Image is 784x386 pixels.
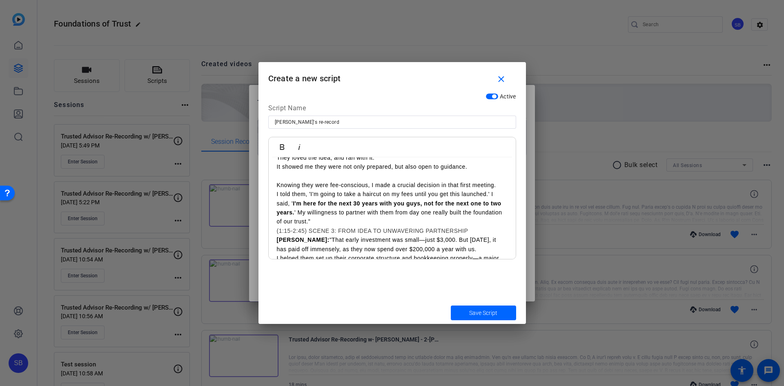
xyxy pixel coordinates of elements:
p: Knowing they were fee-conscious, I made a crucial decision in that first meeting. [277,181,508,190]
button: Bold (Ctrl+B) [274,139,290,155]
mat-icon: close [496,74,506,85]
h3: (1:15-2:45) SCENE 3: FROM IDEA TO UNWAVERING PARTNERSHIP [277,226,508,235]
span: Save Script [469,309,497,317]
input: Enter Script Name [275,117,510,127]
p: They loved the idea, and ran with it. [277,153,508,162]
button: Save Script [451,306,516,320]
strong: [PERSON_NAME]: [277,237,330,243]
span: Active [500,93,516,100]
div: Script Name [268,103,516,116]
strong: I'm here for the next 30 years with you guys, not for the next one to two years. [277,200,501,216]
p: I told them, 'I'm going to take a haircut on my fees until you get this launched.' I said, ' ' My... [277,190,508,226]
button: Italic (Ctrl+I) [292,139,307,155]
p: "That early investment was small—just $3,000. But [DATE], it has paid off immensely, as they now ... [277,235,508,254]
h1: Create a new script [258,62,526,89]
p: I helped them set up their corporate structure and bookkeeping properly—a major pitfall for start... [277,254,508,308]
p: It showed me they were not only prepared, but also open to guidance. [277,162,508,171]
